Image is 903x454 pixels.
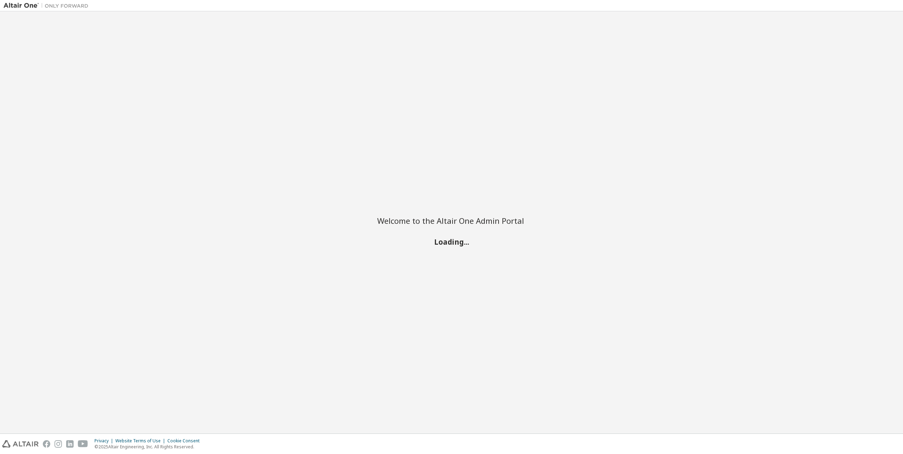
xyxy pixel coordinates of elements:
[43,440,50,448] img: facebook.svg
[78,440,88,448] img: youtube.svg
[54,440,62,448] img: instagram.svg
[115,438,167,444] div: Website Terms of Use
[377,237,526,246] h2: Loading...
[94,438,115,444] div: Privacy
[2,440,39,448] img: altair_logo.svg
[377,216,526,226] h2: Welcome to the Altair One Admin Portal
[94,444,204,450] p: © 2025 Altair Engineering, Inc. All Rights Reserved.
[167,438,204,444] div: Cookie Consent
[4,2,92,9] img: Altair One
[66,440,74,448] img: linkedin.svg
